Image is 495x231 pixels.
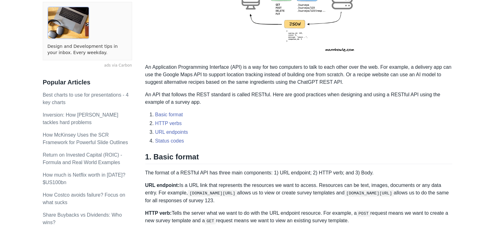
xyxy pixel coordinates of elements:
p: The format of a RESTful API has three main components: 1) URL endpoint; 2) HTTP verb; and 3) Body. [145,169,453,177]
code: GET [205,218,216,224]
code: POST [357,210,370,217]
p: An Application Programming Interface (API) is a way for two computers to talk to each other over ... [145,63,453,86]
a: Status codes [155,138,184,143]
p: An API that follows the REST standard is called RESTful. Here are good practices when designing a... [145,91,453,106]
h2: 1. Basic format [145,152,453,164]
a: How much is Netflix worth in [DATE]? $US100bn [43,172,126,185]
strong: HTTP verb: [145,210,172,216]
a: Share Buybacks vs Dividends: Who wins? [43,212,122,225]
code: [DOMAIN_NAME][URL] [344,190,394,196]
p: Tells the server what we want to do with the URL endpoint resource. For example, a request means ... [145,209,453,225]
a: Design and Development tips in your inbox. Every weekday. [47,43,127,56]
strong: URL endpoint: [145,183,180,188]
img: ads via Carbon [47,7,89,39]
a: HTTP verbs [155,121,182,126]
a: Basic format [155,112,183,117]
a: ads via Carbon [43,63,132,68]
a: How McKinsey Uses the SCR Framework for Powerful Slide Outlines [43,132,128,145]
a: Return on Invested Capital (ROIC) - Formula and Real World Examples [43,152,122,165]
a: Best charts to use for presentations - 4 key charts [43,92,129,105]
a: Inversion: How [PERSON_NAME] tackles hard problems [43,112,118,125]
a: URL endpoints [155,129,188,135]
p: Is a URL link that represents the resources we want to access. Resources can be text, images, doc... [145,182,453,204]
code: [DOMAIN_NAME][URL] [188,190,237,196]
a: How Costco avoids failure? Focus on what sucks [43,192,125,205]
h3: Popular Articles [43,78,132,86]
